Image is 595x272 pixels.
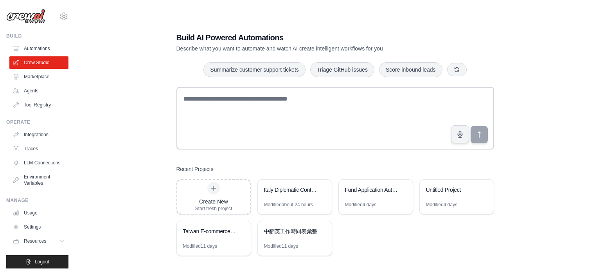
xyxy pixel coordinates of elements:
div: Modified 11 days [183,243,217,249]
a: Settings [9,221,68,233]
div: Italy Diplomatic Contact Tracking System義大利外交接觸追蹤系統 [264,186,318,194]
div: Create New [195,198,232,205]
button: Score inbound leads [379,62,442,77]
div: Modified about 24 hours [264,202,313,208]
a: Integrations [9,128,68,141]
a: Marketplace [9,70,68,83]
a: Crew Studio [9,56,68,69]
div: Modified 4 days [345,202,377,208]
a: Environment Variables [9,171,68,189]
div: Modified 4 days [426,202,458,208]
div: Start fresh project [195,205,232,212]
a: Traces [9,142,68,155]
a: Automations [9,42,68,55]
span: Resources [24,238,46,244]
a: Agents [9,85,68,97]
div: Fund Application Automation [345,186,399,194]
button: Logout [6,255,68,268]
button: Resources [9,235,68,247]
div: Operate [6,119,68,125]
a: LLM Connections [9,157,68,169]
p: Describe what you want to automate and watch AI create intelligent workflows for you [176,45,439,52]
img: Logo [6,9,45,24]
div: Modified 11 days [264,243,298,249]
div: Manage [6,197,68,204]
a: Usage [9,207,68,219]
div: 中翻英工作時間表彙整 [264,227,318,235]
div: Build [6,33,68,39]
div: Taiwan E-commerce Market Entry Research [183,227,237,235]
button: Click to speak your automation idea [451,125,469,143]
h1: Build AI Powered Automations [176,32,439,43]
button: Get new suggestions [447,63,467,76]
a: Tool Registry [9,99,68,111]
button: Triage GitHub issues [310,62,374,77]
button: Summarize customer support tickets [203,62,305,77]
div: Untitled Project [426,186,480,194]
span: Logout [35,259,49,265]
h3: Recent Projects [176,165,214,173]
